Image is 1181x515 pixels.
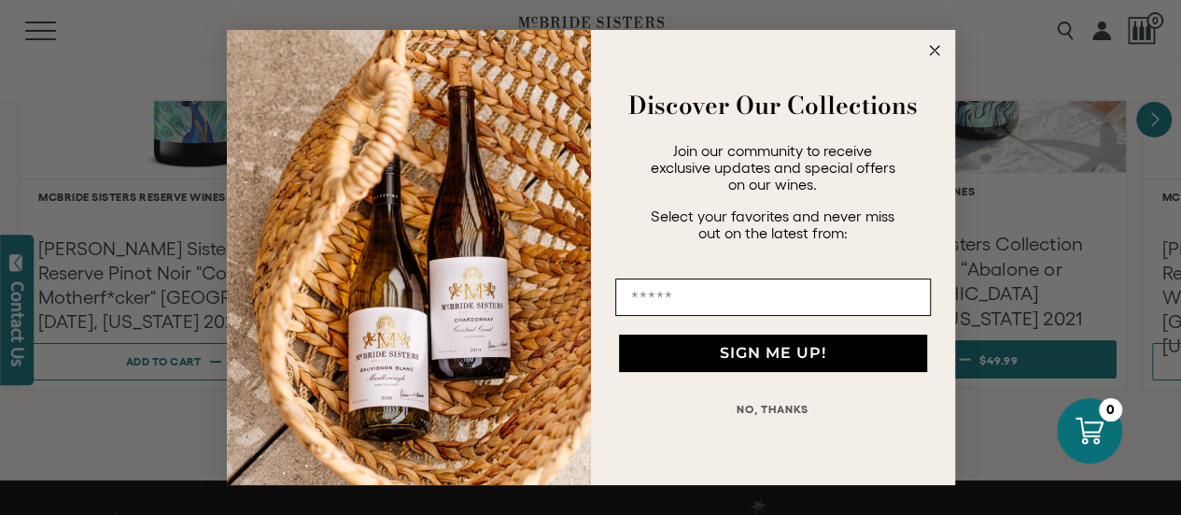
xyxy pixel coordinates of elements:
span: Join our community to receive exclusive updates and special offers on our wines. [651,142,895,193]
input: Email [615,279,931,316]
button: NO, THANKS [615,391,931,428]
button: SIGN ME UP! [619,335,927,372]
span: Select your favorites and never miss out on the latest from: [651,207,894,241]
div: 0 [1099,398,1122,422]
button: Close dialog [923,39,946,62]
strong: Discover Our Collections [628,87,918,123]
img: 42653730-7e35-4af7-a99d-12bf478283cf.jpeg [227,30,591,486]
